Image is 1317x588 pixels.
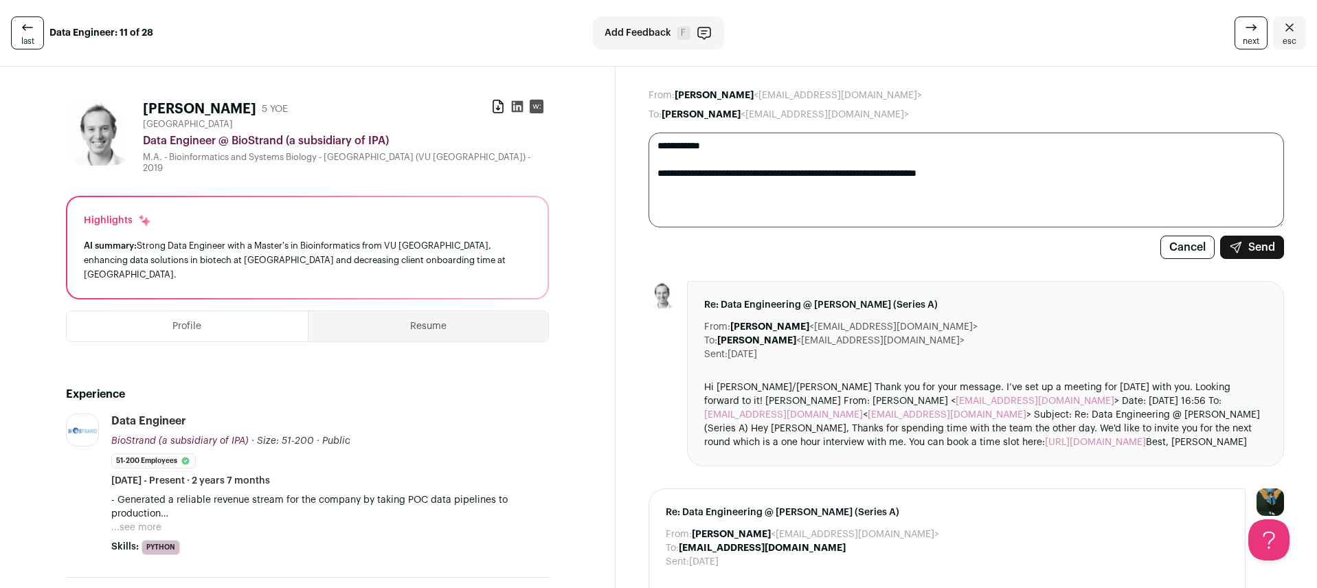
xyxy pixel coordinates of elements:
a: next [1235,16,1268,49]
dd: [DATE] [689,555,719,569]
a: last [11,16,44,49]
dd: <[EMAIL_ADDRESS][DOMAIN_NAME]> [692,528,939,541]
a: [EMAIL_ADDRESS][DOMAIN_NAME] [704,410,863,420]
span: Public [322,436,350,446]
img: c55524008a48dab13bed43684c038a839f3ae93f3647f8fa78565b61a90609aa [66,100,132,166]
button: Resume [308,311,549,341]
dd: [DATE] [728,348,757,361]
dt: Sent: [704,348,728,361]
dt: To: [704,334,717,348]
dt: From: [649,89,675,102]
span: · Size: 51-200 [251,436,314,446]
b: [PERSON_NAME] [692,530,771,539]
div: M.A. - Bioinformatics and Systems Biology - [GEOGRAPHIC_DATA] (VU [GEOGRAPHIC_DATA]) - 2019 [143,152,549,174]
span: last [21,36,34,47]
a: Close [1273,16,1306,49]
button: Profile [67,311,308,341]
dt: To: [649,108,662,122]
dd: <[EMAIL_ADDRESS][DOMAIN_NAME]> [675,89,922,102]
li: Python [142,540,180,555]
b: [PERSON_NAME] [717,336,796,346]
div: 5 YOE [262,102,288,116]
a: [URL][DOMAIN_NAME] [1045,438,1146,447]
div: Highlights [84,214,152,227]
span: BioStrand (a subsidiary of IPA) [111,436,249,446]
span: F [677,26,690,40]
span: [GEOGRAPHIC_DATA] [143,119,233,130]
span: Skills: [111,540,139,554]
dt: Sent: [666,555,689,569]
b: [EMAIL_ADDRESS][DOMAIN_NAME] [679,543,846,553]
span: next [1243,36,1259,47]
a: [EMAIL_ADDRESS][DOMAIN_NAME] [956,396,1114,406]
dd: <[EMAIL_ADDRESS][DOMAIN_NAME]> [730,320,978,334]
img: 6bf1cf4ce703e510c92ab57af8a973a7aff01b11a0296d30c4cebdd7f62a5284.png [67,427,98,434]
span: AI summary: [84,241,137,250]
dd: <[EMAIL_ADDRESS][DOMAIN_NAME]> [662,108,909,122]
strong: Data Engineer: 11 of 28 [49,26,153,40]
div: Data Engineer @ BioStrand (a subsidiary of IPA) [143,133,549,149]
span: [DATE] - Present · 2 years 7 months [111,474,270,488]
span: · [317,434,319,448]
div: Hi [PERSON_NAME]/[PERSON_NAME] Thank you for your message. I’ve set up a meeting for [DATE] with ... [704,381,1267,449]
h2: Experience [66,386,549,403]
img: 12031951-medium_jpg [1257,488,1284,516]
div: Data Engineer [111,414,186,429]
h1: [PERSON_NAME] [143,100,256,119]
span: esc [1283,36,1296,47]
span: Re: Data Engineering @ [PERSON_NAME] (Series A) [704,298,1267,312]
dt: From: [704,320,730,334]
span: Add Feedback [605,26,671,40]
a: [EMAIL_ADDRESS][DOMAIN_NAME] [868,410,1026,420]
button: Send [1220,236,1284,259]
button: Add Feedback F [593,16,724,49]
img: c55524008a48dab13bed43684c038a839f3ae93f3647f8fa78565b61a90609aa [649,281,676,308]
dt: To: [666,541,679,555]
dd: <[EMAIL_ADDRESS][DOMAIN_NAME]> [717,334,965,348]
iframe: Help Scout Beacon - Open [1248,519,1290,561]
b: [PERSON_NAME] [675,91,754,100]
b: [PERSON_NAME] [730,322,809,332]
div: Strong Data Engineer with a Master's in Bioinformatics from VU [GEOGRAPHIC_DATA], enhancing data ... [84,238,531,282]
span: Re: Data Engineering @ [PERSON_NAME] (Series A) [666,506,1228,519]
button: Cancel [1160,236,1215,259]
dt: From: [666,528,692,541]
b: [PERSON_NAME] [662,110,741,120]
p: - Generated a reliable revenue stream for the company by taking POC data pipelines to production [111,493,549,521]
button: ...see more [111,521,161,534]
li: 51-200 employees [111,453,196,468]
